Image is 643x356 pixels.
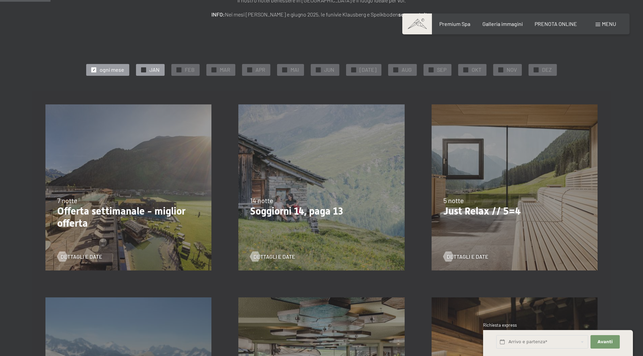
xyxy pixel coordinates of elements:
[211,11,225,18] strong: INFO:
[465,67,467,72] span: ✓
[220,66,230,73] span: MAR
[317,67,320,72] span: ✓
[535,21,577,27] a: PRENOTA ONLINE
[57,196,77,204] span: 7 notte
[443,205,586,217] p: Just Relax // 5=4
[213,67,215,72] span: ✓
[402,66,412,73] span: AUG
[507,66,517,73] span: NOV
[142,67,145,72] span: ✓
[57,205,200,229] p: Offerta settimanale - miglior offerta
[256,66,265,73] span: APR
[291,66,299,73] span: MAI
[590,335,619,349] button: Avanti
[250,253,295,260] a: Dettagli e Date
[395,67,397,72] span: ✓
[61,253,102,260] span: Dettagli e Date
[153,10,490,19] p: Nei mesi [PERSON_NAME] e giugno 2025, le funivie Klausberg e Speikboden .
[283,67,286,72] span: ✓
[447,253,488,260] span: Dettagli e Date
[602,21,616,27] span: Menu
[185,66,195,73] span: FEB
[324,66,334,73] span: JUN
[250,205,393,217] p: Soggiorni 14, paga 13
[483,322,517,328] span: Richiesta express
[535,67,538,72] span: ✓
[100,66,124,73] span: ogni mese
[178,67,180,72] span: ✓
[439,21,470,27] a: Premium Spa
[253,253,295,260] span: Dettagli e Date
[443,253,488,260] a: Dettagli e Date
[57,253,102,260] a: Dettagli e Date
[149,66,160,73] span: JAN
[437,66,446,73] span: SEP
[352,67,355,72] span: ✓
[482,21,523,27] a: Galleria immagini
[248,67,251,72] span: ✓
[93,67,95,72] span: ✓
[598,339,613,345] span: Avanti
[500,67,502,72] span: ✓
[472,66,481,73] span: OKT
[398,11,430,18] strong: sono gratuite
[542,66,552,73] span: DEZ
[360,66,376,73] span: [DATE]
[250,196,273,204] span: 14 notte
[430,67,433,72] span: ✓
[443,196,464,204] span: 5 notte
